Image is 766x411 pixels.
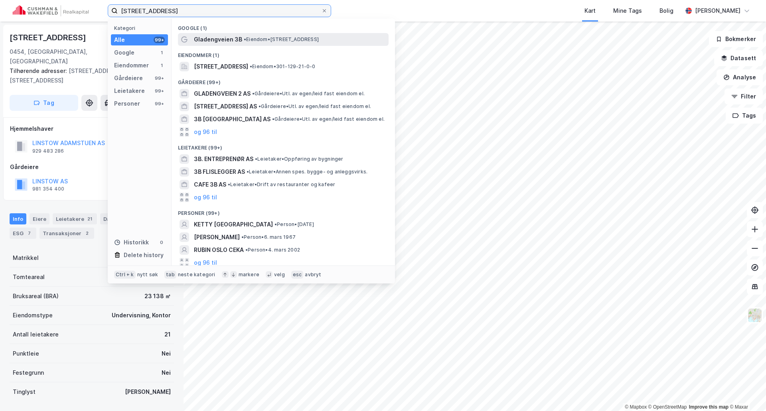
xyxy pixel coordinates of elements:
span: 3B. ENTREPRENØR AS [194,154,253,164]
span: [STREET_ADDRESS] AS [194,102,257,111]
span: RUBIN OSLO CEKA [194,245,244,255]
div: Festegrunn [13,368,44,378]
div: Datasett [100,213,140,224]
span: • [241,234,244,240]
span: GLADENGVEIEN 2 AS [194,89,251,98]
span: Gladengveien 3B [194,35,242,44]
div: 1 [158,62,165,69]
div: 21 [164,330,171,339]
div: Eiere [30,213,49,224]
span: Leietaker • Drift av restauranter og kafeer [228,181,335,188]
div: 2 [83,229,91,237]
button: og 96 til [194,193,217,202]
button: Tag [10,95,78,111]
span: [PERSON_NAME] [194,232,240,242]
div: Google (1) [172,19,395,33]
div: Punktleie [13,349,39,358]
div: Gårdeiere [114,73,143,83]
span: Gårdeiere • Utl. av egen/leid fast eiendom el. [259,103,371,110]
div: [PERSON_NAME] [125,387,171,397]
div: [STREET_ADDRESS], [STREET_ADDRESS] [10,66,168,85]
span: KETTY [GEOGRAPHIC_DATA] [194,220,273,229]
div: Undervisning, Kontor [112,311,171,320]
div: 99+ [154,75,165,81]
div: Bruksareal (BRA) [13,291,59,301]
span: • [247,169,249,175]
div: Ctrl + k [114,271,136,279]
div: Mine Tags [613,6,642,16]
button: Filter [725,88,763,104]
button: Datasett [714,50,763,66]
input: Søk på adresse, matrikkel, gårdeiere, leietakere eller personer [118,5,321,17]
div: Personer [114,99,140,108]
div: Personer (99+) [172,204,395,218]
span: • [245,247,248,253]
span: Gårdeiere • Utl. av egen/leid fast eiendom el. [252,90,365,97]
div: Bolig [659,6,673,16]
span: • [252,90,255,96]
div: Info [10,213,26,224]
div: Eiendommer (1) [172,46,395,60]
div: Kategori [114,25,168,31]
span: • [272,116,274,122]
span: • [274,221,277,227]
div: Eiendomstype [13,311,53,320]
div: Matrikkel [13,253,39,263]
button: og 96 til [194,127,217,137]
div: Gårdeiere [10,162,174,172]
span: Tilhørende adresser: [10,67,69,74]
span: Leietaker • Oppføring av bygninger [255,156,344,162]
div: [STREET_ADDRESS] [10,31,88,44]
div: 99+ [154,37,165,43]
div: esc [291,271,304,279]
div: Eiendommer [114,61,149,70]
span: 3B [GEOGRAPHIC_DATA] AS [194,114,270,124]
span: Person • 4. mars 2002 [245,247,300,253]
div: Hjemmelshaver [10,124,174,134]
span: Eiendom • [STREET_ADDRESS] [244,36,319,43]
span: • [259,103,261,109]
div: tab [164,271,176,279]
div: Historikk [114,238,149,247]
div: velg [274,271,285,278]
div: Delete history [124,250,164,260]
a: Mapbox [625,404,647,410]
div: avbryt [305,271,321,278]
button: Tags [726,108,763,124]
button: Analyse [717,69,763,85]
div: 1 [158,49,165,56]
span: • [244,36,246,42]
a: OpenStreetMap [648,404,687,410]
div: Antall leietakere [13,330,59,339]
div: 929 483 286 [32,148,64,154]
div: Tomteareal [13,272,45,282]
div: 99+ [154,88,165,94]
span: Gårdeiere • Utl. av egen/leid fast eiendom el. [272,116,385,122]
div: Kontrollprogram for chat [726,373,766,411]
div: Alle [114,35,125,45]
div: Tinglyst [13,387,36,397]
div: Nei [162,368,171,378]
div: Nei [162,349,171,358]
img: Z [747,308,762,323]
span: • [250,63,252,69]
span: CAFE 3B AS [194,180,226,189]
div: Google [114,48,134,57]
div: Kart [584,6,596,16]
div: Gårdeiere (99+) [172,73,395,87]
div: 7 [25,229,33,237]
div: Leietakere [114,86,145,96]
div: 981 354 400 [32,186,64,192]
div: Leietakere (99+) [172,138,395,153]
button: og 96 til [194,258,217,267]
span: 3B FLISLEGGER AS [194,167,245,177]
button: Bokmerker [709,31,763,47]
span: Eiendom • 301-129-21-0-0 [250,63,316,70]
div: 21 [86,215,94,223]
div: [PERSON_NAME] [695,6,740,16]
div: neste kategori [178,271,215,278]
span: • [255,156,257,162]
div: markere [239,271,259,278]
iframe: Chat Widget [726,373,766,411]
a: Improve this map [689,404,728,410]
